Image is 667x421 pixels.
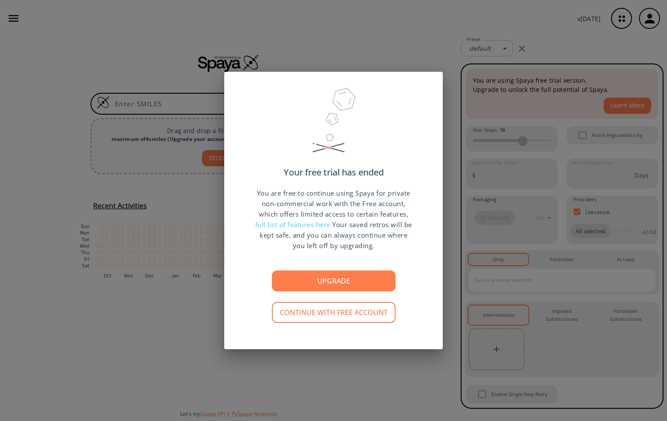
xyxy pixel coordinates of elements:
[255,220,333,229] span: full list of features here.
[255,188,412,251] p: You are free to continue using Spaya for private non-commercial work with the Free account, which...
[309,85,358,168] img: Trial Ended
[272,270,396,291] button: Upgrade
[272,302,396,323] button: Continue with free account
[284,168,384,177] p: Your free trial has ended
